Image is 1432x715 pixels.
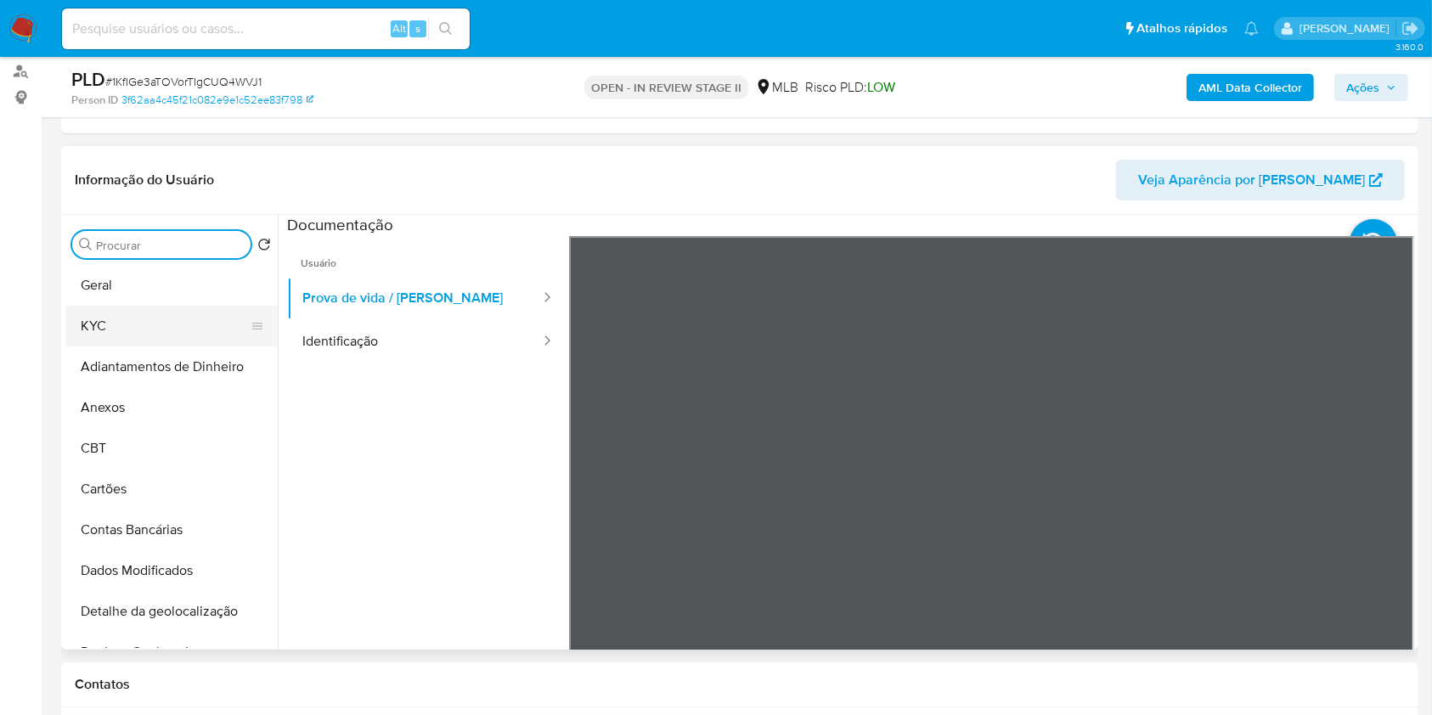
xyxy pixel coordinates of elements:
span: LOW [867,77,895,97]
div: MLB [755,78,798,97]
h1: Contatos [75,676,1405,693]
button: Dados Modificados [65,550,278,591]
button: Geral [65,265,278,306]
button: Anexos [65,387,278,428]
button: search-icon [428,17,463,41]
span: Risco PLD: [805,78,895,97]
b: Person ID [71,93,118,108]
button: Veja Aparência por [PERSON_NAME] [1116,160,1405,200]
b: PLD [71,65,105,93]
span: s [415,20,420,37]
button: AML Data Collector [1187,74,1314,101]
span: Ações [1346,74,1379,101]
button: Contas Bancárias [65,510,278,550]
span: Atalhos rápidos [1136,20,1227,37]
span: Alt [392,20,406,37]
span: Veja Aparência por [PERSON_NAME] [1138,160,1365,200]
a: Sair [1401,20,1419,37]
button: Adiantamentos de Dinheiro [65,346,278,387]
a: Notificações [1244,21,1259,36]
span: # 1KfIGe3aTOVorTIgCUQ4WVJ1 [105,73,262,90]
button: Retornar ao pedido padrão [257,238,271,256]
button: Detalhe da geolocalização [65,591,278,632]
b: AML Data Collector [1198,74,1302,101]
button: KYC [65,306,264,346]
input: Pesquise usuários ou casos... [62,18,470,40]
a: 3f62aa4c45f21c082e9e1c52ee83f798 [121,93,313,108]
h1: Informação do Usuário [75,172,214,189]
button: Devices Geolocation [65,632,278,673]
button: Ações [1334,74,1408,101]
p: OPEN - IN REVIEW STAGE II [584,76,748,99]
button: Cartões [65,469,278,510]
button: Procurar [79,238,93,251]
span: 3.160.0 [1395,40,1424,53]
button: CBT [65,428,278,469]
input: Procurar [96,238,244,253]
p: ana.conceicao@mercadolivre.com [1300,20,1395,37]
